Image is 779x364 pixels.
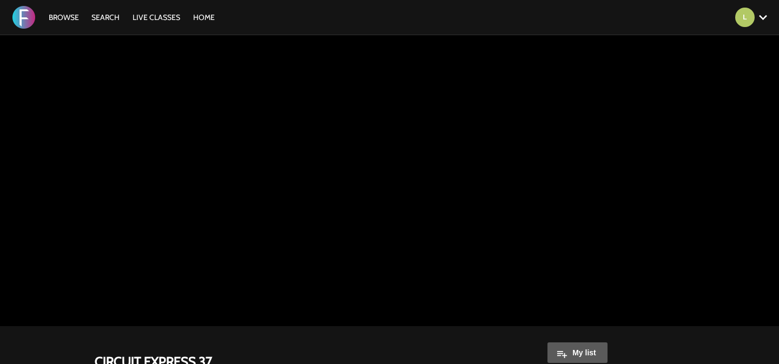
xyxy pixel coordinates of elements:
[12,6,35,29] img: FORMATION
[43,12,221,23] nav: Primary
[127,12,186,22] a: LIVE CLASSES
[547,342,608,363] button: My list
[43,12,84,22] a: Browse
[86,12,125,22] a: Search
[188,12,220,22] a: HOME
